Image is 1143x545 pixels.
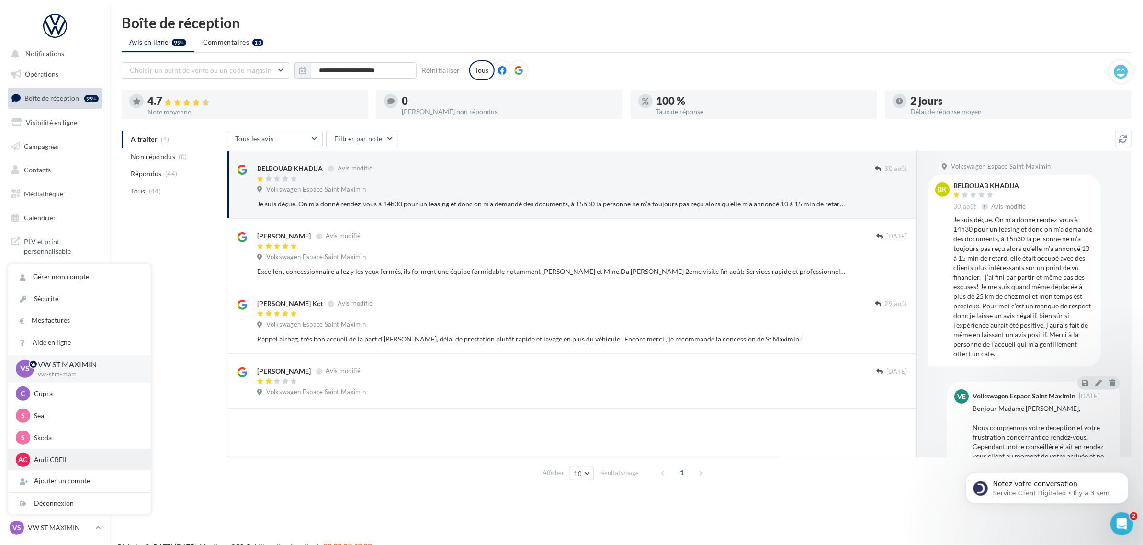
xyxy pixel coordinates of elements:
[6,136,104,157] a: Campagnes
[973,393,1075,399] div: Volkswagen Espace Saint Maximin
[165,170,177,178] span: (44)
[266,253,366,261] span: Volkswagen Espace Saint Maximin
[953,215,1093,359] div: Je suis déçue. On m’a donné rendez-vous à 14h30 pour un leasing et donc on m’a demandé des docume...
[266,388,366,397] span: Volkswagen Espace Saint Maximin
[656,96,870,106] div: 100 %
[885,165,907,173] span: 30 août
[28,523,91,533] p: VW ST MAXIMIN
[235,135,274,143] span: Tous les avis
[599,468,639,477] span: résultats/page
[257,366,311,376] div: [PERSON_NAME]
[1130,512,1138,520] span: 2
[130,66,272,74] span: Choisir un point de vente ou un code magasin
[991,203,1026,210] span: Avis modifié
[543,468,565,477] span: Afficher
[8,288,151,310] a: Sécurité
[21,433,25,443] span: S
[674,465,690,480] span: 1
[147,109,361,115] div: Note moyenne
[338,165,373,172] span: Avis modifié
[885,300,907,308] span: 29 août
[326,367,361,375] span: Avis modifié
[938,185,947,194] span: BK
[8,266,151,288] a: Gérer mon compte
[25,70,58,78] span: Opérations
[257,334,845,344] div: Rappel airbag, très bon accueil de la part d’[PERSON_NAME], délai de prestation plutôt rapide et ...
[326,232,361,240] span: Avis modifié
[131,186,145,196] span: Tous
[203,37,249,47] span: Commentaires
[8,519,102,537] a: VS VW ST MAXIMIN
[951,452,1143,519] iframe: Intercom notifications message
[26,118,77,126] span: Visibilité en ligne
[951,162,1051,171] span: Volkswagen Espace Saint Maximin
[1079,393,1100,399] span: [DATE]
[8,470,151,492] div: Ajouter un compte
[570,467,594,480] button: 10
[252,39,263,46] div: 13
[122,15,1132,30] div: Boîte de réception
[257,267,845,276] div: Excellent concessionnaire allez y les yeux fermés, ils forment une équipe formidable notamment [P...
[34,455,139,465] p: Audi CREIL
[122,62,289,79] button: Choisir un point de vente ou un code magasin
[911,108,1124,115] div: Délai de réponse moyen
[257,164,323,173] div: BELBOUAB KHADIJA
[147,96,361,107] div: 4.7
[326,131,398,147] button: Filtrer par note
[6,208,104,228] a: Calendrier
[6,231,104,260] a: PLV et print personnalisable
[6,64,104,84] a: Opérations
[953,182,1028,189] div: BELBOUAB KHADIJA
[418,65,464,76] button: Réinitialiser
[8,493,151,514] div: Déconnexion
[6,263,104,292] a: Campagnes DataOnDemand
[34,411,139,420] p: Seat
[257,299,323,308] div: [PERSON_NAME] Kct
[20,363,30,375] span: VS
[131,169,162,179] span: Répondus
[24,94,79,102] span: Boîte de réception
[149,187,161,195] span: (44)
[34,389,139,398] p: Cupra
[953,203,976,211] span: 30 août
[38,359,136,370] p: VW ST MAXIMIN
[266,320,366,329] span: Volkswagen Espace Saint Maximin
[338,300,373,307] span: Avis modifié
[886,367,907,376] span: [DATE]
[24,214,56,222] span: Calendrier
[6,113,104,133] a: Visibilité en ligne
[179,153,187,160] span: (0)
[1110,512,1133,535] iframe: Intercom live chat
[227,131,323,147] button: Tous les avis
[257,231,311,241] div: [PERSON_NAME]
[257,199,845,209] div: Je suis déçue. On m’a donné rendez-vous à 14h30 pour un leasing et donc on m’a demandé des docume...
[6,184,104,204] a: Médiathèque
[38,370,136,379] p: vw-stm-mam
[6,160,104,180] a: Contacts
[24,235,99,256] span: PLV et print personnalisable
[266,185,366,194] span: Volkswagen Espace Saint Maximin
[84,95,99,102] div: 99+
[6,88,104,108] a: Boîte de réception99+
[19,455,28,465] span: AC
[8,332,151,353] a: Aide en ligne
[12,523,21,533] span: VS
[24,190,63,198] span: Médiathèque
[21,389,25,398] span: C
[402,96,615,106] div: 0
[25,50,64,58] span: Notifications
[8,310,151,331] a: Mes factures
[34,433,139,443] p: Skoda
[957,392,966,401] span: VE
[24,142,58,150] span: Campagnes
[911,96,1124,106] div: 2 jours
[402,108,615,115] div: [PERSON_NAME] non répondus
[131,152,175,161] span: Non répondus
[469,60,495,80] div: Tous
[24,166,51,174] span: Contacts
[21,411,25,420] span: S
